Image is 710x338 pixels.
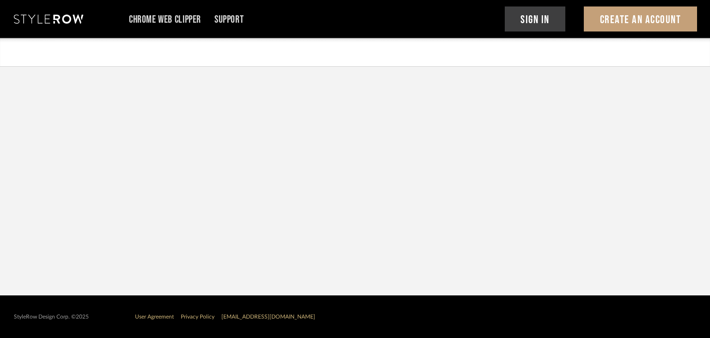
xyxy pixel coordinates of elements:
[584,6,697,31] button: Create An Account
[214,16,244,24] a: Support
[181,314,214,319] a: Privacy Policy
[14,313,89,320] div: StyleRow Design Corp. ©2025
[505,6,566,31] button: Sign In
[129,16,201,24] a: Chrome Web Clipper
[135,314,174,319] a: User Agreement
[221,314,315,319] a: [EMAIL_ADDRESS][DOMAIN_NAME]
